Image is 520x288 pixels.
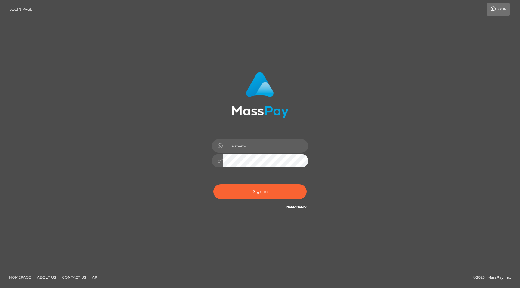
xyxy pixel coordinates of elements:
button: Sign in [213,184,307,199]
a: Homepage [7,273,33,282]
div: © 2025 , MassPay Inc. [473,274,515,281]
a: Contact Us [60,273,88,282]
img: MassPay Login [231,72,289,118]
a: API [90,273,101,282]
a: Need Help? [286,205,307,209]
a: Login Page [9,3,32,16]
a: Login [487,3,510,16]
a: About Us [35,273,58,282]
input: Username... [223,139,308,153]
